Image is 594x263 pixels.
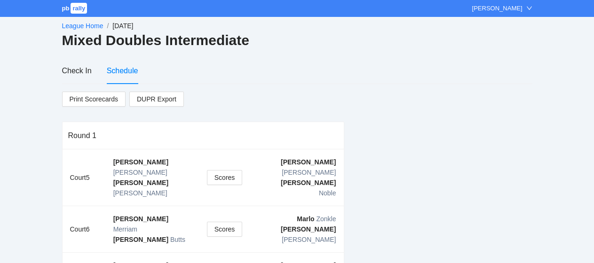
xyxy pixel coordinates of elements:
span: / [107,22,109,30]
div: Check In [62,65,92,77]
td: Court 6 [63,206,106,253]
span: Print Scorecards [70,92,118,106]
span: [PERSON_NAME] [113,169,167,176]
a: Print Scorecards [62,92,126,107]
a: DUPR Export [129,92,184,107]
b: [PERSON_NAME] [281,179,336,186]
span: Merriam [113,225,137,233]
button: Scores [207,222,243,237]
span: rally [71,3,87,14]
span: Noble [319,189,336,197]
span: [PERSON_NAME] [282,169,336,176]
td: Court 5 [63,149,106,206]
span: DUPR Export [137,92,176,106]
span: down [526,5,532,11]
b: [PERSON_NAME] [113,215,168,223]
b: [PERSON_NAME] [113,179,168,186]
b: [PERSON_NAME] [113,158,168,166]
span: Scores [214,224,235,234]
a: League Home [62,22,103,30]
span: [DATE] [112,22,133,30]
div: Round 1 [68,122,338,149]
b: Marlo [297,215,314,223]
span: Scores [214,172,235,183]
b: [PERSON_NAME] [281,158,336,166]
span: pb [62,5,70,12]
div: Schedule [107,65,138,77]
b: [PERSON_NAME] [281,225,336,233]
b: [PERSON_NAME] [113,236,168,243]
span: Zonkle [316,215,336,223]
span: Butts [170,236,185,243]
div: [PERSON_NAME] [472,4,523,13]
a: pbrally [62,5,89,12]
span: [PERSON_NAME] [282,236,336,243]
button: Scores [207,170,243,185]
span: [PERSON_NAME] [113,189,167,197]
h2: Mixed Doubles Intermediate [62,31,532,50]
